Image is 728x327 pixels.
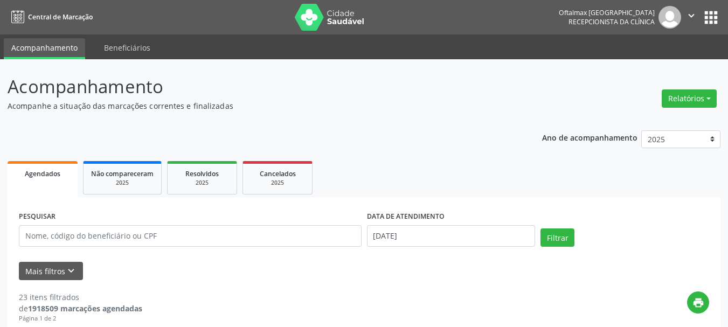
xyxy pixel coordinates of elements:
span: Agendados [25,169,60,178]
button: Filtrar [540,228,574,247]
a: Acompanhamento [4,38,85,59]
p: Acompanhamento [8,73,507,100]
span: Recepcionista da clínica [568,17,655,26]
label: DATA DE ATENDIMENTO [367,208,445,225]
div: de [19,303,142,314]
div: 2025 [91,179,154,187]
i: print [692,297,704,309]
img: img [658,6,681,29]
a: Beneficiários [96,38,158,57]
i: keyboard_arrow_down [65,265,77,277]
div: 2025 [175,179,229,187]
label: PESQUISAR [19,208,56,225]
a: Central de Marcação [8,8,93,26]
i:  [685,10,697,22]
p: Ano de acompanhamento [542,130,637,144]
div: Oftalmax [GEOGRAPHIC_DATA] [559,8,655,17]
span: Central de Marcação [28,12,93,22]
input: Nome, código do beneficiário ou CPF [19,225,362,247]
div: 23 itens filtrados [19,291,142,303]
div: Página 1 de 2 [19,314,142,323]
span: Resolvidos [185,169,219,178]
button:  [681,6,702,29]
p: Acompanhe a situação das marcações correntes e finalizadas [8,100,507,112]
strong: 1918509 marcações agendadas [28,303,142,314]
button: Relatórios [662,89,717,108]
input: Selecione um intervalo [367,225,536,247]
div: 2025 [251,179,304,187]
span: Cancelados [260,169,296,178]
button: Mais filtroskeyboard_arrow_down [19,262,83,281]
button: apps [702,8,720,27]
button: print [687,291,709,314]
span: Não compareceram [91,169,154,178]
